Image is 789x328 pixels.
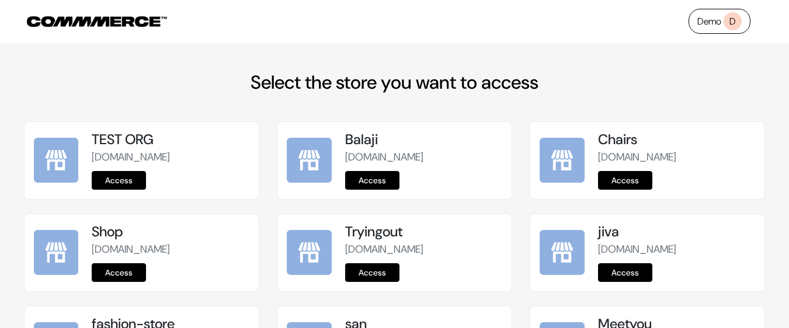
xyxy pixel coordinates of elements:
[345,149,502,165] p: [DOMAIN_NAME]
[689,9,750,34] a: DemoD
[34,138,79,183] img: TEST ORG
[598,242,755,257] p: [DOMAIN_NAME]
[724,12,742,30] span: D
[24,71,766,93] h2: Select the store you want to access
[92,263,146,282] a: Access
[598,149,755,165] p: [DOMAIN_NAME]
[287,138,332,183] img: Balaji
[345,131,502,148] h5: Balaji
[345,171,399,190] a: Access
[92,242,249,257] p: [DOMAIN_NAME]
[598,224,755,240] h5: jiva
[92,224,249,240] h5: Shop
[287,230,332,275] img: Tryingout
[27,16,167,27] img: COMMMERCE
[540,138,585,183] img: Chairs
[540,230,585,275] img: jiva
[598,263,652,282] a: Access
[92,149,249,165] p: [DOMAIN_NAME]
[345,263,399,282] a: Access
[92,131,249,148] h5: TEST ORG
[345,242,502,257] p: [DOMAIN_NAME]
[345,224,502,240] h5: Tryingout
[598,131,755,148] h5: Chairs
[598,171,652,190] a: Access
[92,171,146,190] a: Access
[34,230,79,275] img: Shop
